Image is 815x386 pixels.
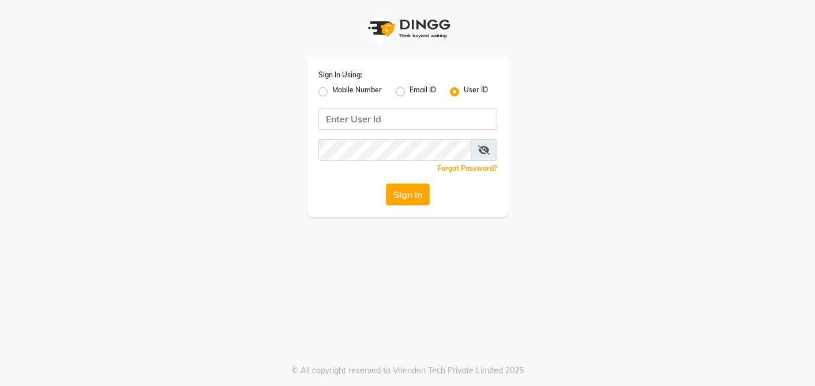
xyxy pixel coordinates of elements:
[332,85,382,99] label: Mobile Number
[318,108,497,130] input: Username
[437,164,497,173] a: Forgot Password?
[386,183,430,205] button: Sign In
[410,85,436,99] label: Email ID
[464,85,488,99] label: User ID
[318,139,471,161] input: Username
[362,12,454,46] img: logo1.svg
[318,70,362,80] label: Sign In Using:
